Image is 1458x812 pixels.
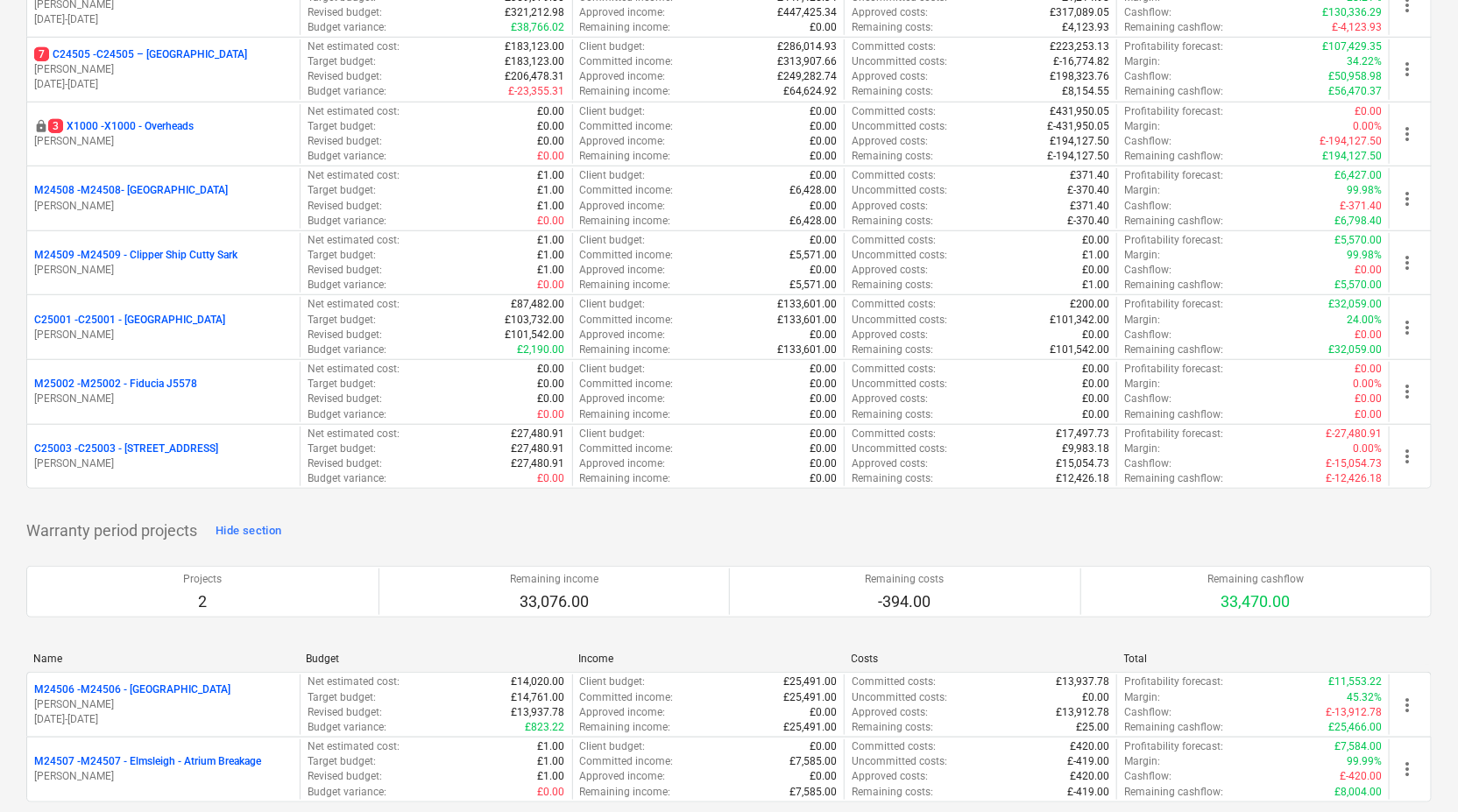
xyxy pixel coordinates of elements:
p: £1.00 [538,233,565,248]
p: Remaining income : [580,84,671,99]
p: Uncommitted costs : [852,313,947,328]
p: £371.40 [1070,168,1109,183]
p: Budget variance : [308,407,386,422]
p: Remaining income : [580,214,671,229]
p: Budget variance : [308,278,386,293]
p: £27,480.91 [512,427,565,441]
p: £0.00 [810,328,837,342]
p: £0.00 [538,104,565,119]
p: £0.00 [810,362,837,377]
p: £-4,123.93 [1332,20,1382,35]
p: Approved costs : [852,456,928,471]
p: Uncommitted costs : [852,441,947,456]
p: £0.00 [538,119,565,134]
p: £0.00 [538,407,565,422]
p: [DATE] - [DATE] [34,77,293,92]
p: [PERSON_NAME] [34,456,293,471]
p: £0.00 [1082,407,1109,422]
p: M24507 - M24507 - Elmsleigh - Atrium Breakage [34,754,261,769]
p: Approved income : [580,328,666,342]
p: £-16,774.82 [1053,54,1109,69]
p: Margin : [1124,183,1160,198]
p: Cashflow : [1124,263,1171,278]
p: £0.00 [810,119,837,134]
p: Uncommitted costs : [852,248,947,263]
p: £2,190.00 [518,342,565,357]
p: Approved income : [580,263,666,278]
div: 3X1000 -X1000 - Overheads[PERSON_NAME] [34,119,293,149]
span: more_vert [1397,124,1418,145]
p: Uncommitted costs : [852,377,947,392]
p: Remaining income : [580,342,671,357]
p: Approved costs : [852,328,928,342]
p: £0.00 [538,471,565,486]
p: £-194,127.50 [1320,134,1382,149]
p: Remaining income [510,572,598,587]
p: £-12,426.18 [1326,471,1382,486]
p: 99.98% [1347,183,1382,198]
div: C25001 -C25001 - [GEOGRAPHIC_DATA][PERSON_NAME] [34,313,293,342]
p: Revised budget : [308,392,382,406]
p: £-371.40 [1340,199,1382,214]
p: Committed costs : [852,297,936,312]
div: Name [33,653,292,665]
p: Projects [183,572,222,587]
p: Remaining cashflow : [1124,278,1223,293]
p: Budget variance : [308,214,386,229]
p: Approved income : [580,69,666,84]
p: £0.00 [1082,328,1109,342]
p: Client budget : [580,233,646,248]
p: Remaining costs : [852,471,933,486]
p: Remaining costs : [852,342,933,357]
p: Budget variance : [308,471,386,486]
p: Target budget : [308,119,376,134]
p: Committed income : [580,248,674,263]
p: £0.00 [810,20,837,35]
p: £17,497.73 [1056,427,1109,441]
p: Revised budget : [308,199,382,214]
p: 24.00% [1347,313,1382,328]
p: M24506 - M24506 - [GEOGRAPHIC_DATA] [34,682,230,697]
p: £321,212.98 [506,5,565,20]
p: £0.00 [810,471,837,486]
p: £1.00 [538,199,565,214]
p: £50,958.98 [1328,69,1382,84]
p: £0.00 [810,149,837,164]
button: Hide section [211,517,286,545]
span: more_vert [1397,381,1418,402]
span: 3 [48,119,63,133]
p: £0.00 [538,149,565,164]
div: Budget [306,653,564,665]
div: Hide section [216,521,281,541]
p: £1.00 [538,248,565,263]
p: Target budget : [308,313,376,328]
p: £87,482.00 [512,297,565,312]
p: Client budget : [580,427,646,441]
p: £447,425.34 [777,5,837,20]
p: Approved costs : [852,199,928,214]
div: M24508 -M24508- [GEOGRAPHIC_DATA][PERSON_NAME] [34,183,293,213]
div: M24507 -M24507 - Elmsleigh - Atrium Breakage[PERSON_NAME] [34,754,293,784]
p: £-370.40 [1067,183,1109,198]
p: £5,570.00 [1334,233,1382,248]
p: [PERSON_NAME] [34,769,293,784]
p: £0.00 [538,392,565,406]
p: C25001 - C25001 - [GEOGRAPHIC_DATA] [34,313,225,328]
p: £101,542.00 [506,328,565,342]
p: Cashflow : [1124,199,1171,214]
p: Remaining cashflow [1207,572,1304,587]
p: 0.00% [1353,119,1382,134]
p: £0.00 [810,427,837,441]
p: Target budget : [308,248,376,263]
p: Target budget : [308,441,376,456]
p: Target budget : [308,183,376,198]
p: £1.00 [1082,278,1109,293]
p: Cashflow : [1124,69,1171,84]
p: £133,601.00 [777,342,837,357]
p: Cashflow : [1124,328,1171,342]
p: £6,428.00 [789,183,837,198]
p: £0.00 [810,441,837,456]
p: [PERSON_NAME] [34,697,293,712]
p: Cashflow : [1124,5,1171,20]
p: Net estimated cost : [308,233,400,248]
